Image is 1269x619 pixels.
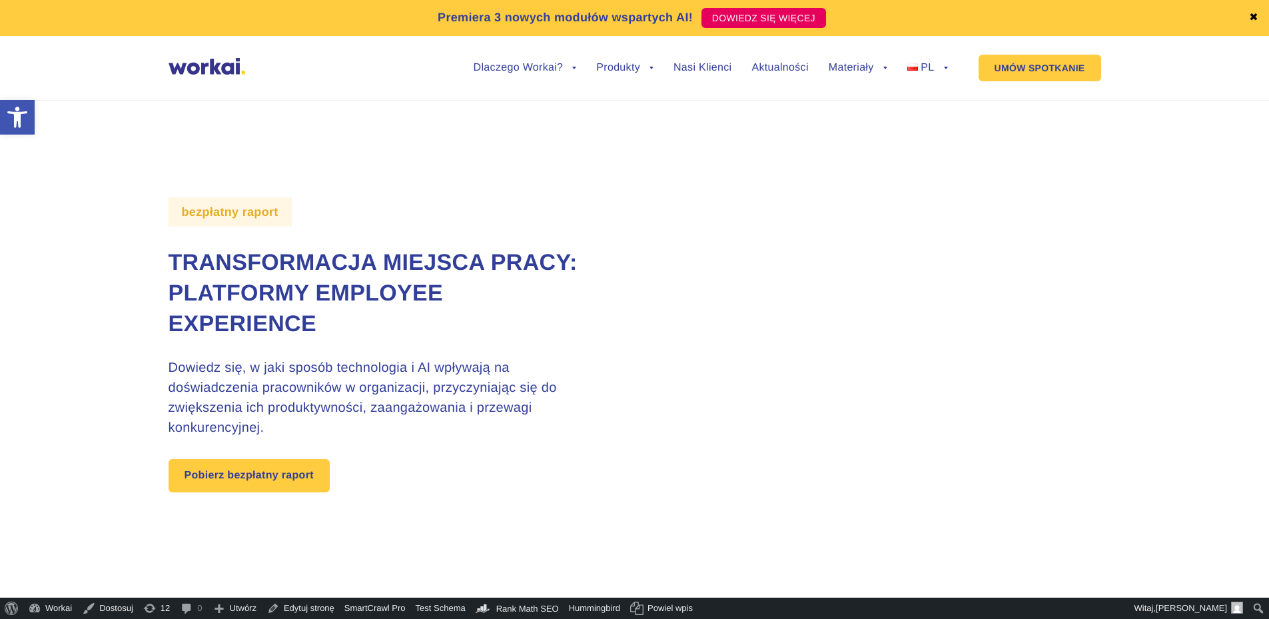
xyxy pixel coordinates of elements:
[77,598,139,619] a: Dostosuj
[979,55,1101,81] a: UMÓW SPOTKANIE
[596,63,653,73] a: Produkty
[340,598,411,619] a: SmartCrawl Pro
[1249,13,1258,23] a: ✖
[647,598,693,619] span: Powiel wpis
[471,598,564,619] a: Kokpit Rank Math
[230,598,256,619] span: Utwórz
[411,598,471,619] a: Test Schema
[438,9,693,27] p: Premiera 3 nowych modułów wspartych AI!
[829,63,887,73] a: Materiały
[169,358,598,438] h3: Dowiedz się, w jaki sposób technologia i AI wpływają na doświadczenia pracowników w organizacji, ...
[169,248,598,340] h1: Transformacja Miejsca Pracy: Platformy Employee Experience
[564,598,626,619] a: Hummingbird
[169,197,292,227] label: bezpłatny raport
[169,459,330,492] a: Pobierz bezpłatny raport
[23,598,77,619] a: Workai
[751,63,808,73] a: Aktualności
[474,63,577,73] a: Dlaczego Workai?
[921,62,934,73] span: PL
[262,598,340,619] a: Edytuj stronę
[673,63,731,73] a: Nasi Klienci
[701,8,826,28] a: DOWIEDZ SIĘ WIĘCEJ
[1156,603,1227,613] span: [PERSON_NAME]
[161,598,170,619] span: 12
[496,604,559,614] span: Rank Math SEO
[197,598,202,619] span: 0
[1130,598,1248,619] a: Witaj,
